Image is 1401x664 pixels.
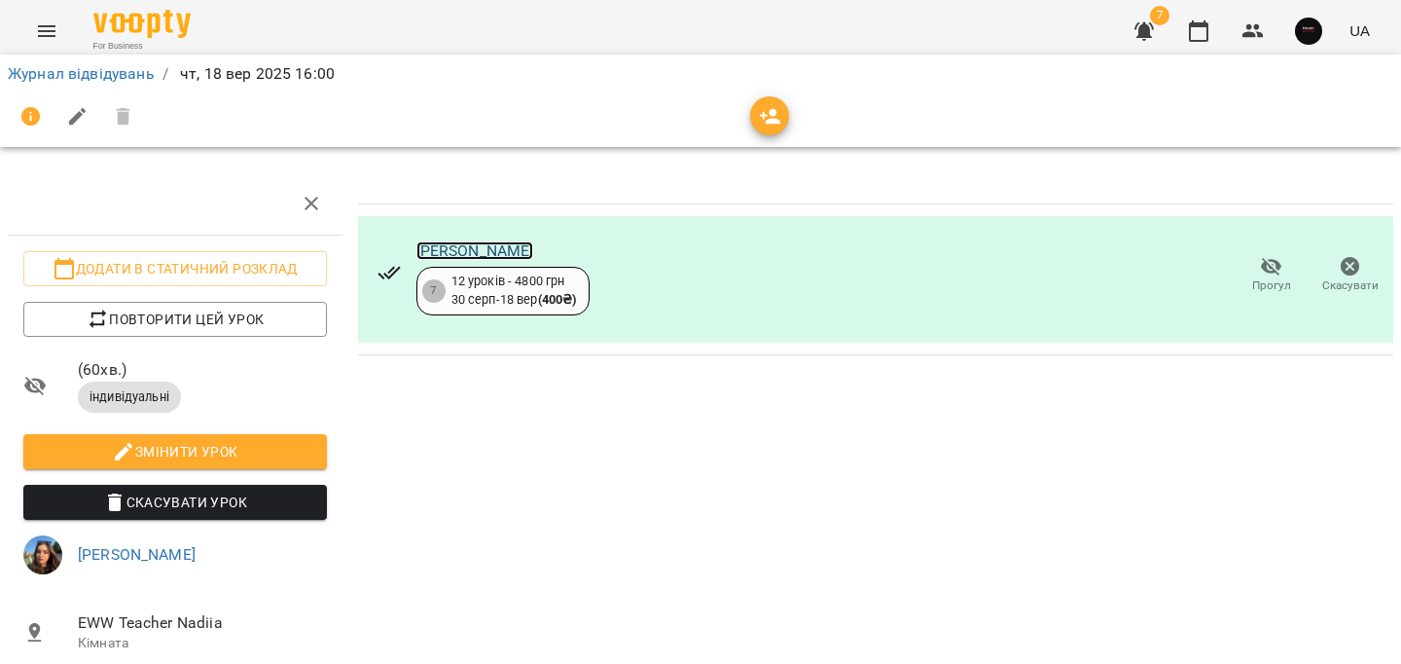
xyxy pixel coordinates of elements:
span: 7 [1150,6,1169,25]
img: 11d839d777b43516e4e2c1a6df0945d0.jpeg [23,535,62,574]
span: Скасувати Урок [39,491,311,514]
nav: breadcrumb [8,62,1393,86]
button: Додати в статичний розклад [23,251,327,286]
span: Прогул [1252,277,1291,294]
p: чт, 18 вер 2025 16:00 [176,62,335,86]
span: EWW Teacher Nadiia [78,611,327,635]
li: / [162,62,168,86]
button: Menu [23,8,70,55]
button: Повторити цей урок [23,302,327,337]
img: 5eed76f7bd5af536b626cea829a37ad3.jpg [1295,18,1322,45]
button: Змінити урок [23,434,327,469]
button: Скасувати [1311,248,1389,303]
a: [PERSON_NAME] [416,241,534,260]
span: Повторити цей урок [39,308,311,331]
div: 12 уроків - 4800 грн 30 серп - 18 вер [451,273,577,309]
span: ( 60 хв. ) [78,358,327,382]
button: Скасувати Урок [23,485,327,520]
span: UA [1349,20,1370,41]
button: Прогул [1232,248,1311,303]
div: 7 [422,279,446,303]
span: Скасувати [1322,277,1379,294]
span: Додати в статичний розклад [39,257,311,280]
span: індивідуальні [78,388,181,406]
a: [PERSON_NAME] [78,545,196,564]
a: Журнал відвідувань [8,64,155,83]
span: For Business [93,40,191,53]
b: ( 400 ₴ ) [538,292,577,307]
img: Voopty Logo [93,10,191,38]
button: UA [1342,13,1378,49]
span: Змінити урок [39,440,311,463]
p: Кімната [78,634,327,653]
